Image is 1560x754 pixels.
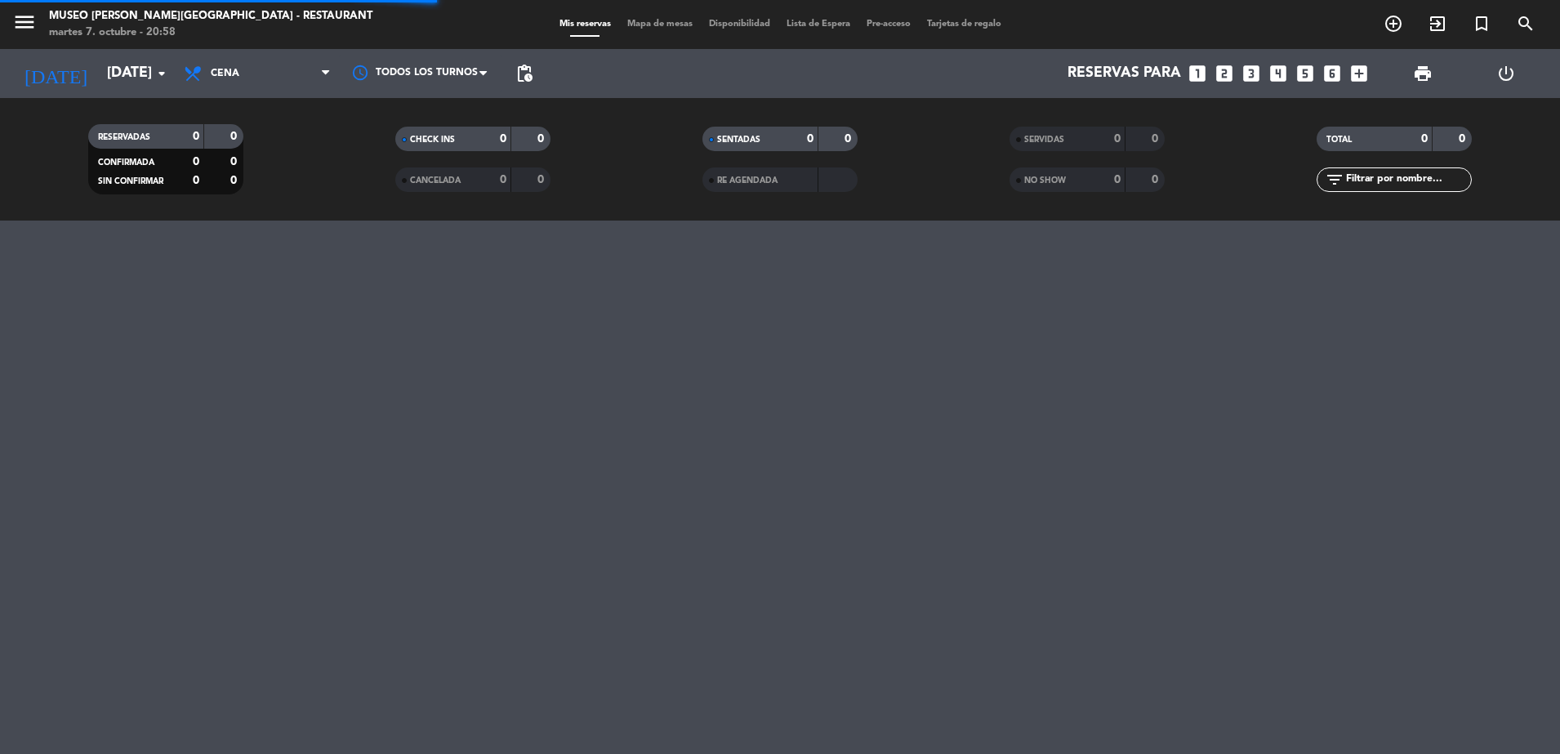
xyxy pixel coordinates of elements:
[778,20,858,29] span: Lista de Espera
[537,133,547,145] strong: 0
[807,133,813,145] strong: 0
[1152,174,1161,185] strong: 0
[701,20,778,29] span: Disponibilidad
[193,156,199,167] strong: 0
[1413,64,1433,83] span: print
[1516,14,1535,33] i: search
[12,10,37,34] i: menu
[98,158,154,167] span: CONFIRMADA
[500,174,506,185] strong: 0
[1214,63,1235,84] i: looks_two
[537,174,547,185] strong: 0
[211,68,239,79] span: Cena
[500,133,506,145] strong: 0
[1295,63,1316,84] i: looks_5
[1326,136,1352,144] span: TOTAL
[12,56,99,91] i: [DATE]
[1428,14,1447,33] i: exit_to_app
[1348,63,1370,84] i: add_box
[49,25,372,41] div: martes 7. octubre - 20:58
[1114,133,1121,145] strong: 0
[1496,64,1516,83] i: power_settings_new
[1024,176,1066,185] span: NO SHOW
[551,20,619,29] span: Mis reservas
[1067,65,1181,82] span: Reservas para
[1344,171,1471,189] input: Filtrar por nombre...
[515,64,534,83] span: pending_actions
[230,131,240,142] strong: 0
[919,20,1010,29] span: Tarjetas de regalo
[1384,14,1403,33] i: add_circle_outline
[98,177,163,185] span: SIN CONFIRMAR
[410,136,455,144] span: CHECK INS
[717,136,760,144] span: SENTADAS
[1024,136,1064,144] span: SERVIDAS
[230,156,240,167] strong: 0
[845,133,854,145] strong: 0
[1114,174,1121,185] strong: 0
[12,10,37,40] button: menu
[49,8,372,25] div: Museo [PERSON_NAME][GEOGRAPHIC_DATA] - Restaurant
[1268,63,1289,84] i: looks_4
[1187,63,1208,84] i: looks_one
[98,133,150,141] span: RESERVADAS
[1322,63,1343,84] i: looks_6
[1464,49,1548,98] div: LOG OUT
[193,175,199,186] strong: 0
[1421,133,1428,145] strong: 0
[858,20,919,29] span: Pre-acceso
[193,131,199,142] strong: 0
[717,176,778,185] span: RE AGENDADA
[230,175,240,186] strong: 0
[619,20,701,29] span: Mapa de mesas
[152,64,172,83] i: arrow_drop_down
[1325,170,1344,190] i: filter_list
[1152,133,1161,145] strong: 0
[1241,63,1262,84] i: looks_3
[1472,14,1491,33] i: turned_in_not
[1459,133,1469,145] strong: 0
[410,176,461,185] span: CANCELADA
